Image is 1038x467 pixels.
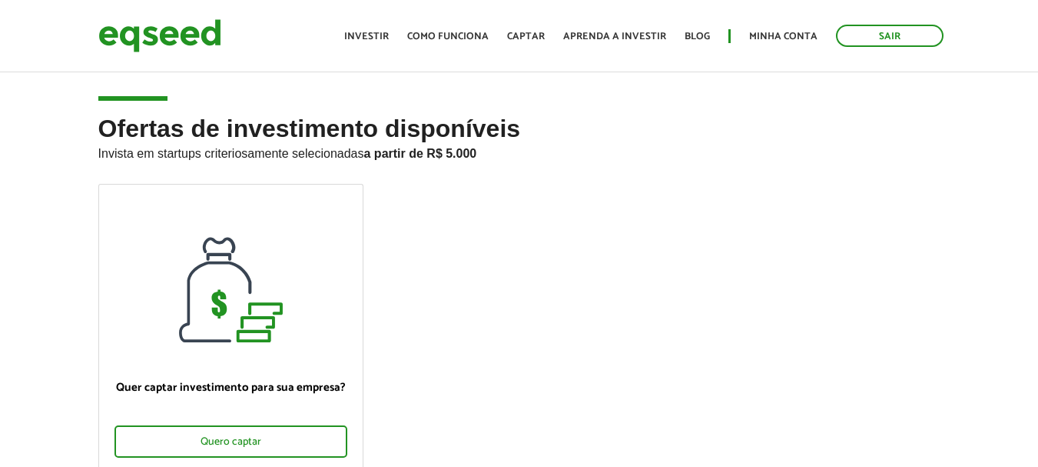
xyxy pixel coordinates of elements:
[98,15,221,56] img: EqSeed
[114,425,347,458] div: Quero captar
[344,32,389,42] a: Investir
[98,115,940,184] h2: Ofertas de investimento disponíveis
[749,32,817,42] a: Minha conta
[563,32,666,42] a: Aprenda a investir
[114,381,347,395] p: Quer captar investimento para sua empresa?
[685,32,710,42] a: Blog
[836,25,943,47] a: Sair
[364,147,477,160] strong: a partir de R$ 5.000
[507,32,545,42] a: Captar
[98,142,940,161] p: Invista em startups criteriosamente selecionadas
[407,32,489,42] a: Como funciona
